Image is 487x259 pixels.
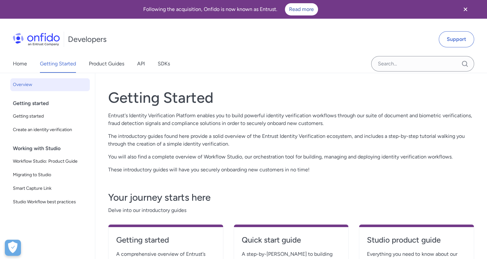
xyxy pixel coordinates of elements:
[108,132,474,148] p: The introductory guides found here provide a solid overview of the Entrust Identity Verification ...
[116,235,215,245] h4: Getting started
[13,97,92,110] div: Getting started
[13,33,60,46] img: Onfido Logo
[108,153,474,161] p: You will also find a complete overview of Workflow Studio, our orchestration tool for building, m...
[13,185,87,192] span: Smart Capture Link
[439,31,474,47] a: Support
[68,34,107,44] h1: Developers
[13,171,87,179] span: Migrating to Studio
[13,112,87,120] span: Getting started
[158,55,170,73] a: SDKs
[108,206,474,214] span: Delve into our introductory guides
[10,155,90,168] a: Workflow Studio: Product Guide
[10,78,90,91] a: Overview
[462,5,469,13] svg: Close banner
[5,240,21,256] button: Open Preferences
[13,55,27,73] a: Home
[13,142,92,155] div: Working with Studio
[13,158,87,165] span: Workflow Studio: Product Guide
[108,89,474,107] h1: Getting Started
[40,55,76,73] a: Getting Started
[10,110,90,123] a: Getting started
[8,3,454,15] div: Following the acquisition, Onfido is now known as Entrust.
[367,235,466,245] h4: Studio product guide
[454,1,477,17] button: Close banner
[13,126,87,134] span: Create an identity verification
[89,55,124,73] a: Product Guides
[10,196,90,208] a: Studio Workflow best practices
[10,123,90,136] a: Create an identity verification
[371,56,474,72] input: Onfido search input field
[367,235,466,250] a: Studio product guide
[242,235,341,250] a: Quick start guide
[137,55,145,73] a: API
[10,168,90,181] a: Migrating to Studio
[116,235,215,250] a: Getting started
[108,112,474,127] p: Entrust's Identity Verification Platform enables you to build powerful identity verification work...
[13,198,87,206] span: Studio Workflow best practices
[108,191,474,204] h3: Your journey starts here
[108,166,474,174] p: These introductory guides will have you securely onboarding new customers in no time!
[285,3,318,15] a: Read more
[242,235,341,245] h4: Quick start guide
[5,240,21,256] div: Cookie Preferences
[13,81,87,89] span: Overview
[10,182,90,195] a: Smart Capture Link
